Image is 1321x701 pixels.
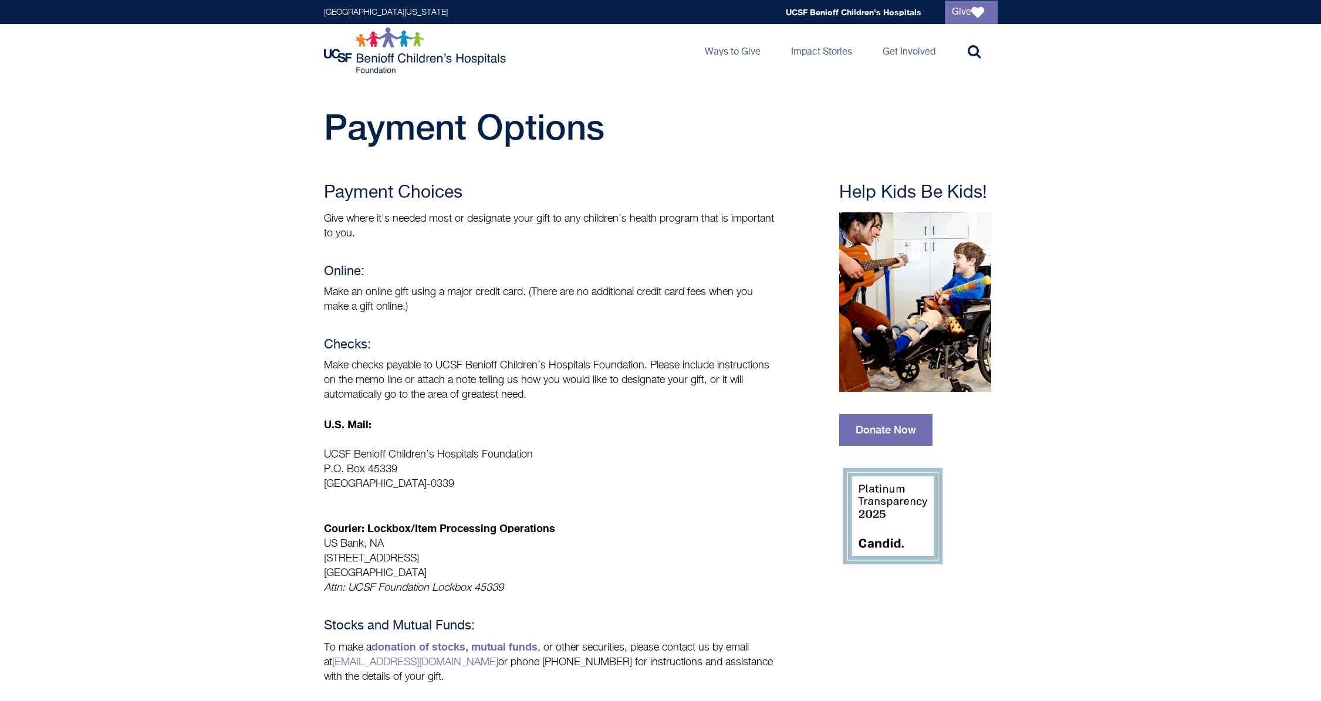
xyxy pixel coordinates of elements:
strong: U.S. Mail: [324,418,371,431]
em: Attn: UCSF Foundation Lockbox 45339 [324,583,504,593]
img: Logo for UCSF Benioff Children's Hospitals Foundation [324,27,509,74]
strong: Courier: Lockbox/Item Processing Operations [324,521,555,534]
span: Payment Options [324,106,604,147]
p: UCSF Benioff Children’s Hospitals Foundation P.O. Box 45339 [GEOGRAPHIC_DATA]-0339 [324,448,776,492]
a: [GEOGRAPHIC_DATA][US_STATE] [324,8,448,16]
p: Make an online gift using a major credit card. (There are no additional credit card fees when you... [324,285,776,314]
p: Make checks payable to UCSF Benioff Children’s Hospitals Foundation. Please include instructions ... [324,358,776,402]
a: Donate Now [839,414,933,446]
h4: Online: [324,265,776,279]
a: UCSF Benioff Children's Hospitals [786,7,921,17]
h4: Stocks and Mutual Funds: [324,619,776,634]
p: US Bank, NA [STREET_ADDRESS] [GEOGRAPHIC_DATA] [324,506,776,595]
a: Ways to Give [695,24,770,77]
a: Impact Stories [782,24,861,77]
h3: Help Kids Be Kids! [839,182,998,204]
img: 2025 Guidestar Platinum [839,463,945,569]
a: Get Involved [873,24,945,77]
a: donation of stocks, mutual funds [371,640,538,653]
p: Give where it's needed most or designate your gift to any children’s health program that is impor... [324,212,776,241]
h3: Payment Choices [324,182,776,204]
img: Music therapy session [839,212,991,392]
h4: Checks: [324,338,776,353]
p: To make a , or other securities, please contact us by email at or phone [PHONE_NUMBER] for instru... [324,639,776,685]
a: [EMAIL_ADDRESS][DOMAIN_NAME] [332,657,498,668]
a: Give [945,1,998,24]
